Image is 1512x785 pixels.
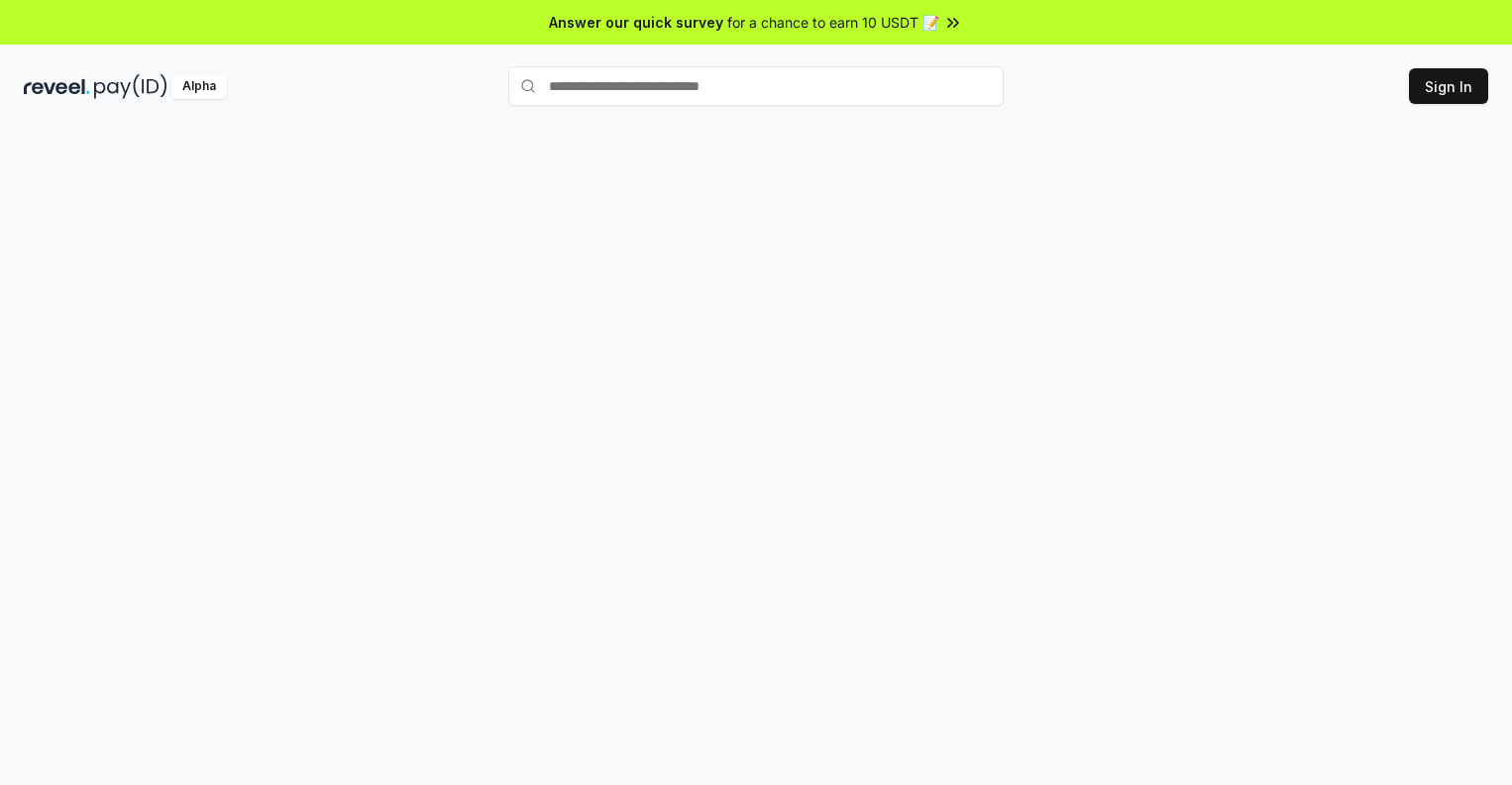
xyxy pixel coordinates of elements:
[1409,68,1488,104] button: Sign In
[171,74,227,99] div: Alpha
[24,74,90,99] img: reveel_dark
[727,12,939,33] span: for a chance to earn 10 USDT 📝
[94,74,167,99] img: pay_id
[549,12,723,33] span: Answer our quick survey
